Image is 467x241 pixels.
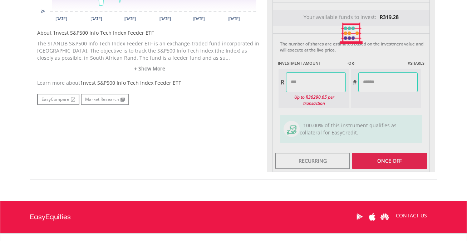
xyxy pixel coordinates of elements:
text: [DATE] [193,17,205,21]
text: [DATE] [55,17,67,21]
a: Huawei [378,206,391,228]
a: CONTACT US [391,206,432,226]
h5: About 1nvest S&P500 Info Tech Index Feeder ETF [37,29,262,36]
div: Learn more about [37,79,262,87]
text: [DATE] [228,17,240,21]
text: 24 [41,9,45,13]
p: The STANLIB S&P500 Info Tech Index Feeder ETF is an exchange-traded fund incorporated in [GEOGRAP... [37,40,262,62]
span: 1nvest S&P500 Info Tech Index Feeder ETF [80,79,181,86]
a: Market Research [81,94,129,105]
text: [DATE] [90,17,102,21]
a: Google Play [353,206,366,228]
a: EasyCompare [37,94,79,105]
a: EasyEquities [30,201,71,233]
text: [DATE] [159,17,171,21]
a: + Show More [37,65,262,72]
a: Apple [366,206,378,228]
text: [DATE] [124,17,136,21]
